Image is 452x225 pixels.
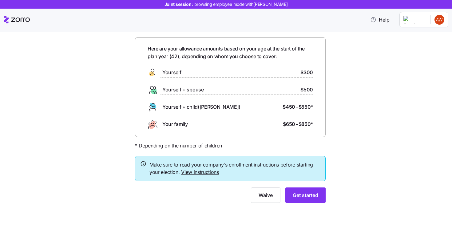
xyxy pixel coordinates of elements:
[370,16,390,23] span: Help
[162,103,240,111] span: Yourself + child([PERSON_NAME])
[299,120,313,128] span: $850
[181,169,219,175] a: View instructions
[300,86,313,94] span: $500
[162,86,204,94] span: Yourself + spouse
[434,15,444,25] img: e42eed887877dd140265e7ca843a5d14
[194,1,288,7] span: browsing employee mode with [PERSON_NAME]
[162,120,188,128] span: Your family
[259,191,273,199] span: Waive
[296,120,298,128] span: -
[165,1,288,7] span: Joint session:
[299,103,313,111] span: $550
[148,45,313,60] span: Here are your allowance amounts based on your age at the start of the plan year ( 42 ), depending...
[283,120,295,128] span: $650
[135,142,222,150] span: * Depending on the number of children
[149,161,320,176] span: Make sure to read your company's enrollment instructions before starting your election.
[365,14,395,26] button: Help
[300,69,313,76] span: $300
[251,187,280,203] button: Waive
[296,103,298,111] span: -
[162,69,181,76] span: Yourself
[293,191,318,199] span: Get started
[283,103,295,111] span: $450
[403,16,426,23] img: Employer logo
[285,187,326,203] button: Get started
